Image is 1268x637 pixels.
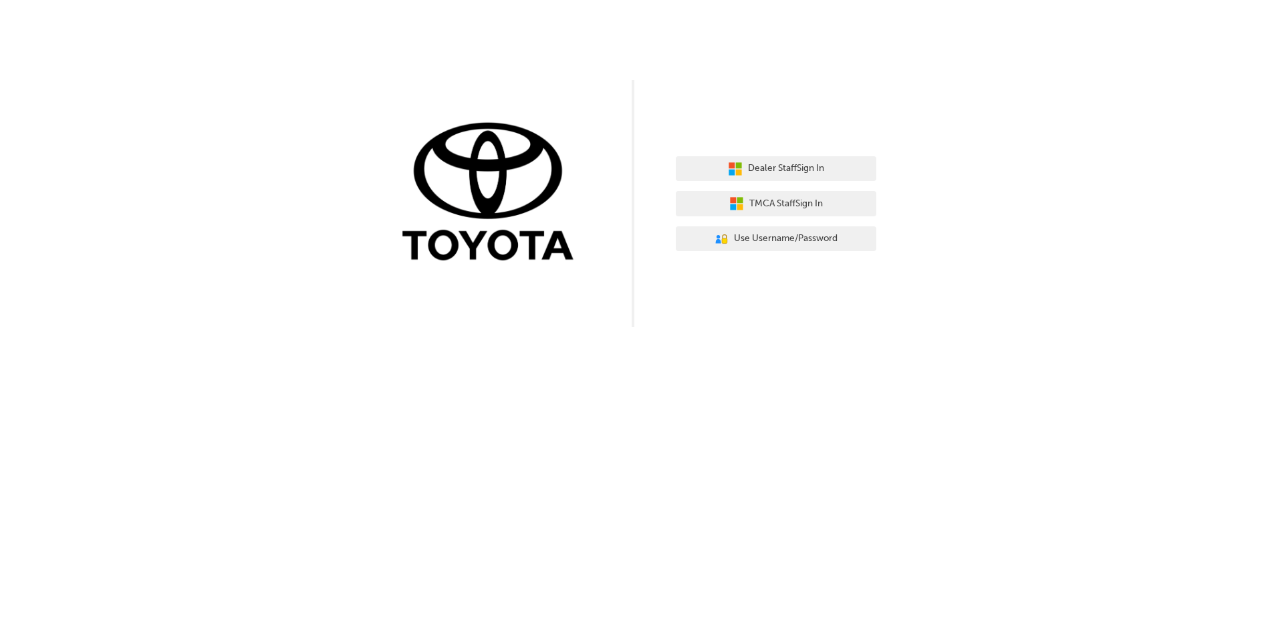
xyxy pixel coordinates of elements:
[392,120,593,267] img: Trak
[748,161,824,176] span: Dealer Staff Sign In
[676,191,876,216] button: TMCA StaffSign In
[676,156,876,182] button: Dealer StaffSign In
[734,231,838,246] span: Use Username/Password
[676,226,876,252] button: Use Username/Password
[749,196,823,212] span: TMCA Staff Sign In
